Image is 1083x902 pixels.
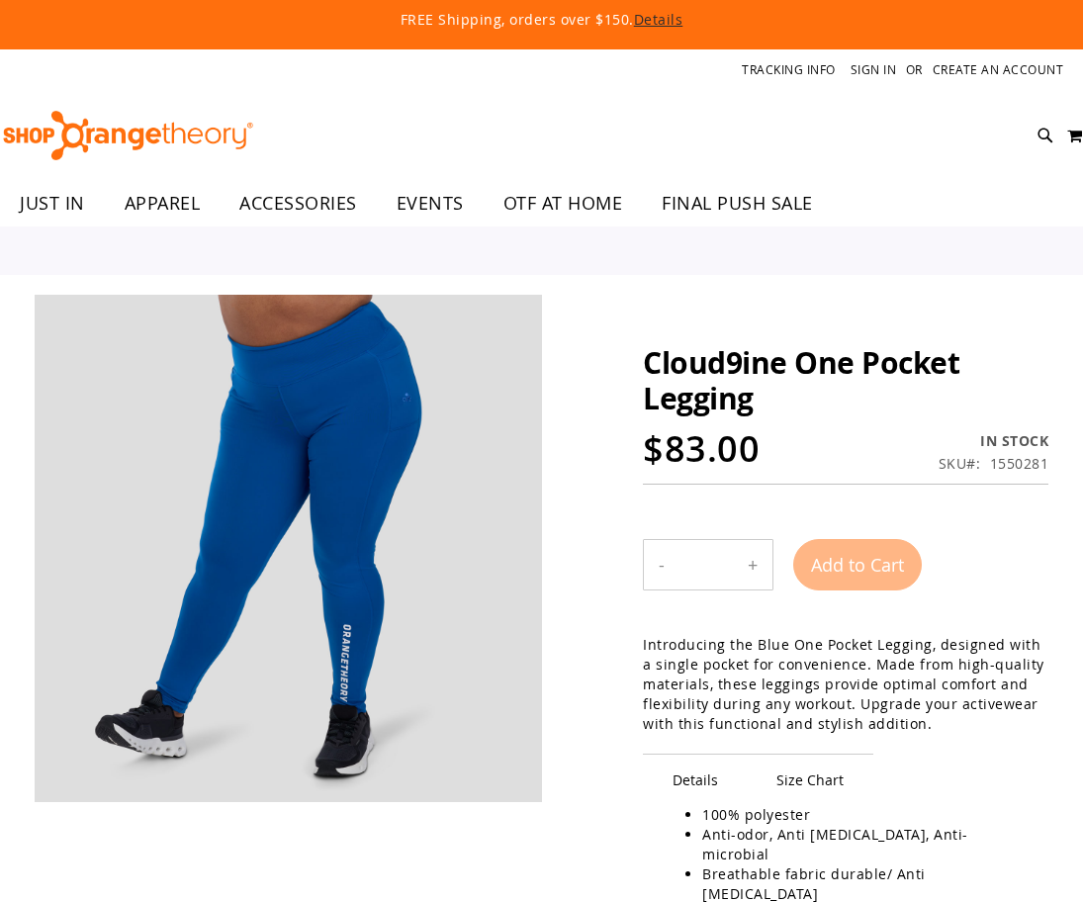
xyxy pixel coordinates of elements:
[662,181,813,225] span: FINAL PUSH SALE
[105,181,221,225] a: APPAREL
[742,61,836,78] a: Tracking Info
[679,541,733,588] input: Product quantity
[20,181,85,225] span: JUST IN
[643,635,1048,734] div: Introducing the Blue One Pocket Legging, designed with a single pocket for convenience. Made from...
[397,181,464,225] span: EVENTS
[990,454,1049,474] div: 1550281
[634,10,683,29] a: Details
[643,424,760,473] span: $83.00
[747,754,873,805] span: Size Chart
[63,10,1021,30] p: FREE Shipping, orders over $150.
[35,295,542,802] img: main product photo
[642,181,833,226] a: FINAL PUSH SALE
[733,540,772,589] button: Increase product quantity
[643,754,748,805] span: Details
[939,431,1049,451] div: Availability
[851,61,897,78] a: Sign In
[239,181,357,225] span: ACCESSORIES
[702,825,1029,864] li: Anti-odor, Anti [MEDICAL_DATA], Anti-microbial
[933,61,1064,78] a: Create an Account
[125,181,201,225] span: APPAREL
[939,431,1049,451] div: In stock
[939,454,981,473] strong: SKU
[484,181,643,226] a: OTF AT HOME
[702,805,1029,825] li: 100% polyester
[503,181,623,225] span: OTF AT HOME
[644,540,679,589] button: Decrease product quantity
[643,342,959,418] span: Cloud9ine One Pocket Legging
[220,181,377,226] a: ACCESSORIES
[377,181,484,226] a: EVENTS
